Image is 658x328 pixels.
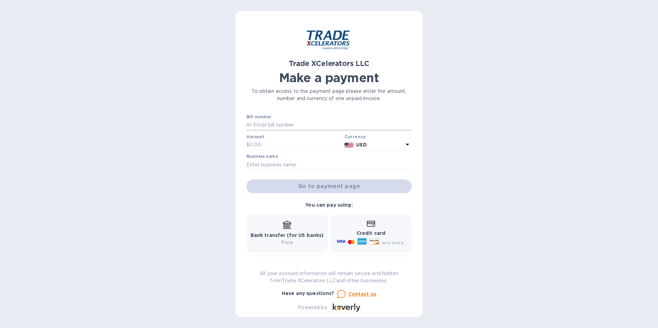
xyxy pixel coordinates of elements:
label: Bill number [246,115,271,119]
p: № [246,121,252,129]
input: 0.00 [250,140,342,150]
b: Have any questions? [282,291,335,296]
b: Bank transfer (for US banks) [251,232,324,238]
u: Contact us [348,291,376,297]
p: $ [246,141,250,149]
p: Powered by [298,304,327,311]
p: To obtain access to the payment page please enter the amount, number and currency of one unpaid i... [246,88,412,102]
span: and more... [382,240,407,245]
label: Business name [246,155,278,159]
img: USD [344,143,354,147]
b: Currency [344,134,366,139]
b: USD [356,142,367,147]
p: Free [251,239,324,246]
input: Enter business name [246,160,412,170]
b: Credit card [357,230,385,236]
label: Amount [246,135,264,139]
b: You can pay using: [305,202,352,208]
input: Enter bill number [252,120,412,130]
p: All your account information will remain secure and hidden from Trade XCelerators LLC and other b... [246,270,412,284]
h1: Make a payment [246,70,412,85]
b: Trade XCelerators LLC [289,59,369,68]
